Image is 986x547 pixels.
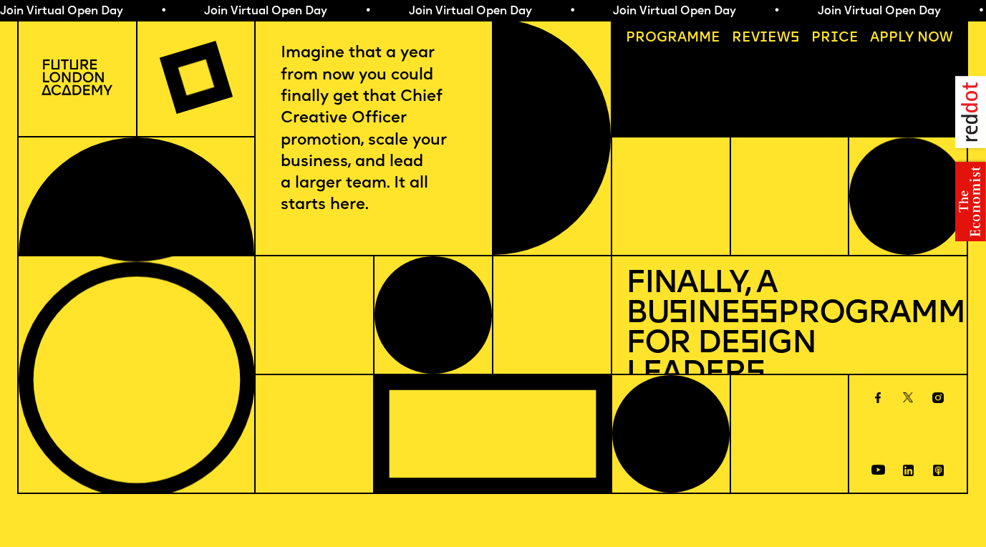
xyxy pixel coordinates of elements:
[677,32,687,45] span: a
[725,25,806,52] a: Reviews
[863,25,960,52] a: Apply now
[745,359,765,390] span: s
[569,6,575,17] span: •
[804,25,865,52] a: Price
[619,25,727,52] a: Programme
[626,270,953,389] h1: Finally, a Bu ine Programme for De ign Leader
[977,6,984,17] span: •
[740,299,778,330] span: ss
[740,329,759,360] span: s
[668,299,687,330] span: s
[870,32,879,45] span: A
[364,6,370,17] span: •
[281,43,468,216] p: Imagine that a year from now you could finally get that Chief Creative Officer promotion, scale y...
[773,6,779,17] span: •
[160,6,166,17] span: •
